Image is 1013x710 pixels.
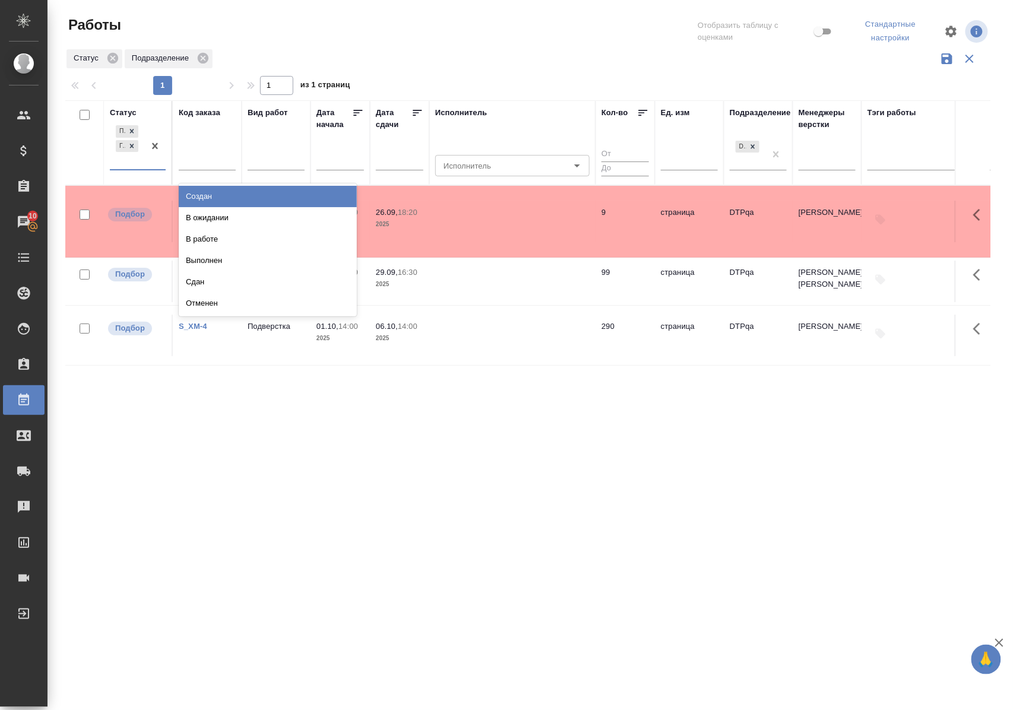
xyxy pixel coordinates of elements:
div: Статус [67,49,122,68]
div: Кол-во [602,107,628,119]
span: 🙏 [976,647,996,672]
div: Дата начала [316,107,352,131]
button: Сбросить фильтры [958,47,981,70]
div: Можно подбирать исполнителей [107,207,166,223]
p: 14:00 [338,322,358,331]
button: Open [569,157,585,174]
td: страница [655,315,724,356]
div: Готов к работе [116,140,125,153]
button: Здесь прячутся важные кнопки [966,201,995,229]
p: 26.09, [376,208,398,217]
button: Добавить тэги [868,321,894,347]
button: 🙏 [971,645,1001,674]
p: 14:00 [398,322,417,331]
p: 2025 [316,332,364,344]
div: Дата сдачи [376,107,411,131]
span: из 1 страниц [300,78,350,95]
div: Менеджеры верстки [799,107,856,131]
td: DTPqa [724,261,793,302]
td: 99 [596,261,655,302]
div: В ожидании [179,207,357,229]
p: [PERSON_NAME], [PERSON_NAME] [799,267,856,290]
div: Исполнитель [435,107,487,119]
div: Подбор [116,125,125,138]
td: 9 [596,201,655,242]
div: Создан [179,186,357,207]
div: Выполнен [179,250,357,271]
td: страница [655,261,724,302]
div: split button [844,15,937,47]
button: Добавить тэги [868,207,894,233]
span: Работы [65,15,121,34]
p: Подбор [115,208,145,220]
p: 29.09, [376,268,398,277]
input: До [602,161,649,176]
div: Тэги работы [868,107,916,119]
button: Добавить тэги [868,267,894,293]
td: DTPqa [724,315,793,356]
td: 290 [596,315,655,356]
div: Можно подбирать исполнителей [107,321,166,337]
span: Посмотреть информацию [965,20,990,43]
div: Сдан [179,271,357,293]
p: Статус [74,52,103,64]
div: DTPqa [735,140,761,154]
p: [PERSON_NAME] [799,321,856,332]
div: Вид работ [248,107,288,119]
div: Ед. изм [661,107,690,119]
div: Статус [110,107,137,119]
div: Подразделение [730,107,791,119]
div: DTPqa [736,141,746,153]
span: Отобразить таблицу с оценками [698,20,811,43]
span: 10 [21,210,44,222]
button: Здесь прячутся важные кнопки [966,315,995,343]
span: Настроить таблицу [937,17,965,46]
button: Сохранить фильтры [936,47,958,70]
p: 2025 [376,218,423,230]
p: 16:30 [398,268,417,277]
p: 2025 [376,332,423,344]
a: 10 [3,207,45,237]
div: Подразделение [125,49,213,68]
p: 2025 [376,278,423,290]
input: От [602,147,649,162]
p: Подверстка [248,321,305,332]
button: Здесь прячутся важные кнопки [966,261,995,289]
div: Отменен [179,293,357,314]
div: Можно подбирать исполнителей [107,267,166,283]
div: Код заказа [179,107,220,119]
p: 01.10, [316,322,338,331]
td: страница [655,201,724,242]
p: Подбор [115,268,145,280]
p: Подразделение [132,52,193,64]
td: DTPqa [724,201,793,242]
p: [PERSON_NAME] [799,207,856,218]
a: S_XM-4 [179,322,207,331]
p: 06.10, [376,322,398,331]
p: Подбор [115,322,145,334]
div: В работе [179,229,357,250]
p: 18:20 [398,208,417,217]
